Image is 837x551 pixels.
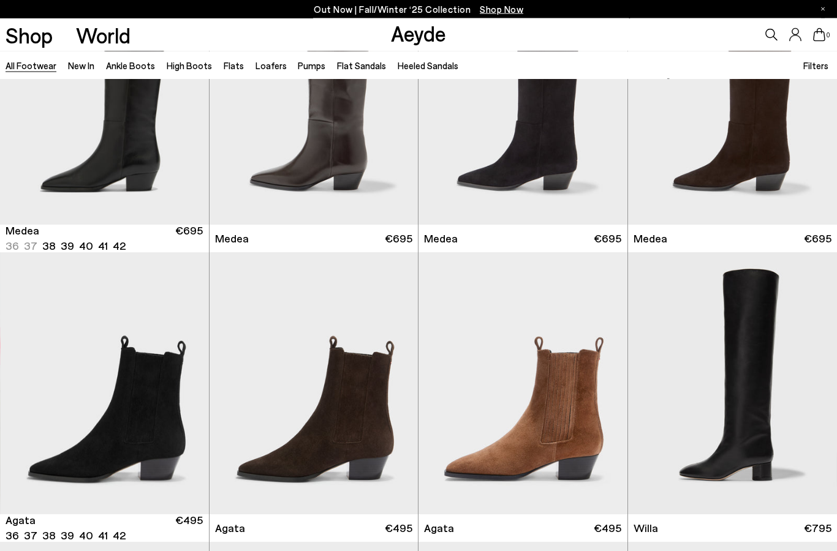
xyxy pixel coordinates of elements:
[6,528,122,544] ul: variant
[385,521,412,536] span: €495
[634,231,667,247] span: Medea
[418,515,627,542] a: Agata €495
[398,60,458,71] a: Heeled Sandals
[6,223,39,239] span: Medea
[337,60,386,71] a: Flat Sandals
[113,528,126,544] li: 42
[424,231,458,247] span: Medea
[825,32,831,39] span: 0
[1,253,210,515] div: 1 / 6
[6,528,19,544] li: 36
[42,239,56,254] li: 38
[24,528,37,544] li: 37
[98,239,108,254] li: 41
[98,528,108,544] li: 41
[215,521,245,536] span: Agata
[68,60,94,71] a: New In
[594,521,621,536] span: €495
[298,60,325,71] a: Pumps
[594,231,621,247] span: €695
[61,528,74,544] li: 39
[61,239,74,254] li: 39
[215,231,249,247] span: Medea
[385,231,412,247] span: €695
[76,24,131,46] a: World
[391,20,446,46] a: Aeyde
[113,239,126,254] li: 42
[634,521,658,536] span: Willa
[167,60,212,71] a: High Boots
[418,253,627,515] img: Agata Suede Ankle Boots
[314,2,523,17] p: Out Now | Fall/Winter ‘25 Collection
[418,225,627,253] a: Medea €695
[224,60,244,71] a: Flats
[1,253,210,515] img: Agata Suede Ankle Boots
[424,521,454,536] span: Agata
[6,60,56,71] a: All Footwear
[106,60,155,71] a: Ankle Boots
[79,239,93,254] li: 40
[79,528,93,544] li: 40
[175,223,203,254] span: €695
[6,239,122,254] ul: variant
[6,513,36,528] span: Agata
[6,24,53,46] a: Shop
[480,4,523,15] span: Navigate to /collections/new-in
[803,60,828,71] span: Filters
[256,60,287,71] a: Loafers
[210,515,418,542] a: Agata €495
[42,528,56,544] li: 38
[804,521,831,536] span: €795
[175,513,203,544] span: €495
[813,28,825,42] a: 0
[210,225,418,253] a: Medea €695
[210,253,418,515] img: Agata Suede Ankle Boots
[804,231,831,247] span: €695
